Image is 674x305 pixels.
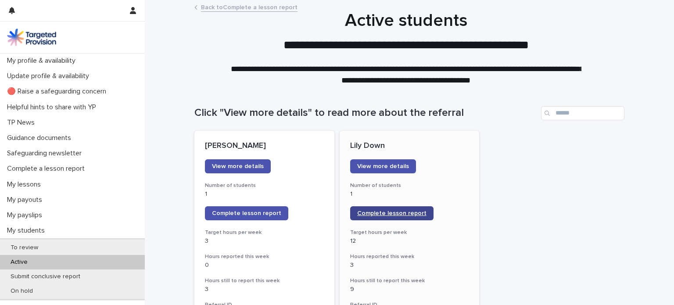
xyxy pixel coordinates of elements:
p: [PERSON_NAME] [205,141,324,151]
a: Complete lesson report [205,206,288,220]
h3: Number of students [350,182,469,189]
p: Submit conclusive report [4,273,87,280]
p: On hold [4,287,40,295]
p: Safeguarding newsletter [4,149,89,158]
p: 🔴 Raise a safeguarding concern [4,87,113,96]
p: My lessons [4,180,48,189]
p: Update profile & availability [4,72,96,80]
p: 3 [205,237,324,245]
p: Active [4,258,35,266]
a: Back toComplete a lesson report [201,2,298,12]
span: Complete lesson report [212,210,281,216]
p: 1 [205,190,324,198]
a: View more details [350,159,416,173]
p: Complete a lesson report [4,165,92,173]
p: 1 [350,190,469,198]
h1: Active students [191,10,621,31]
p: 3 [350,262,469,269]
p: Helpful hints to share with YP [4,103,103,111]
p: My students [4,226,52,235]
p: My payouts [4,196,49,204]
h3: Hours reported this week [205,253,324,260]
p: Lily Down [350,141,469,151]
p: My profile & availability [4,57,82,65]
a: Complete lesson report [350,206,434,220]
h3: Target hours per week [350,229,469,236]
p: 9 [350,286,469,293]
h3: Target hours per week [205,229,324,236]
p: 3 [205,286,324,293]
input: Search [541,106,624,120]
p: TP News [4,118,42,127]
h3: Number of students [205,182,324,189]
p: My payslips [4,211,49,219]
h3: Hours reported this week [350,253,469,260]
span: View more details [357,163,409,169]
img: M5nRWzHhSzIhMunXDL62 [7,29,56,46]
span: Complete lesson report [357,210,427,216]
p: To review [4,244,45,251]
h3: Hours still to report this week [350,277,469,284]
a: View more details [205,159,271,173]
h3: Hours still to report this week [205,277,324,284]
p: 0 [205,262,324,269]
p: Guidance documents [4,134,78,142]
p: 12 [350,237,469,245]
h1: Click "View more details" to read more about the referral [194,107,538,119]
span: View more details [212,163,264,169]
